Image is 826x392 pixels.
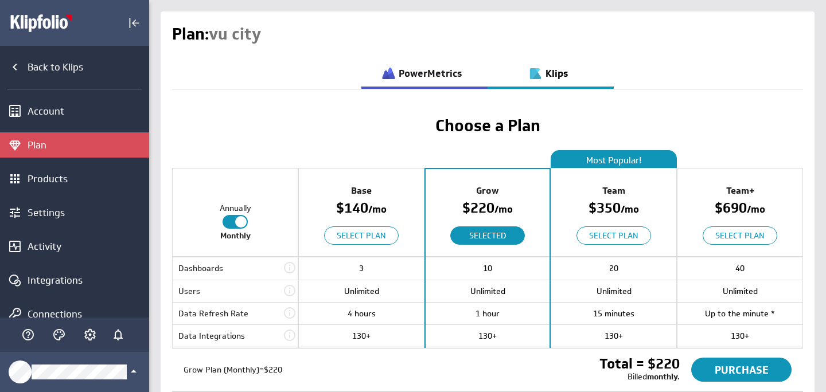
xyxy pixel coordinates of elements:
[747,203,765,215] span: / mo
[178,286,200,296] span: Users
[597,286,632,296] span: Unlimited
[726,185,754,197] span: Team+
[546,69,568,79] h3: Klips
[178,263,223,273] span: Dashboards
[220,204,251,212] span: Annually
[28,173,146,185] div: Products
[647,371,680,382] strong: monthly.
[344,199,368,217] span: 140
[597,199,621,217] span: 350
[28,274,146,287] div: Integrations
[705,308,775,319] span: Up to the minute *
[576,226,652,245] button: Select Plan
[220,232,251,240] span: Monthly
[80,325,100,344] div: Account and settings
[609,263,618,273] span: 20
[462,199,470,217] span: $
[351,185,372,197] span: Base
[173,325,283,347] td: Data Integrations
[28,105,146,117] div: Account
[10,14,90,32] img: Klipfolio account logo
[209,23,261,45] span: vu city
[108,325,128,344] div: Notifications
[528,66,543,81] img: klips.svg
[381,66,396,81] img: power-metrics.svg
[470,286,505,296] span: Unlimited
[28,308,146,320] div: Connections
[49,325,69,344] div: Themes
[494,203,513,215] span: / mo
[359,263,364,273] span: 3
[361,57,488,87] a: PowerMetrics
[124,13,144,33] div: Collapse
[399,69,462,79] h3: PowerMetrics
[476,308,500,319] span: 1 hour
[28,206,146,219] div: Settings
[178,308,248,319] span: Data Refresh Rate
[173,347,283,370] td: Data Modelling + Join
[18,325,38,344] div: Help
[324,226,399,245] button: Select Plan
[605,331,623,341] span: 130+
[731,331,749,341] span: 130+
[28,139,146,151] div: Plan
[735,263,745,273] span: 40
[52,328,66,342] svg: Themes
[599,357,680,371] span: Total = $220
[173,280,283,302] td: Users
[703,226,778,245] button: Select Plan
[450,226,525,245] button: Selected
[593,308,634,319] span: 15 minutes
[368,203,387,215] span: / mo
[589,199,597,217] span: $
[178,331,245,341] span: Data Integrations
[173,302,283,324] td: Data Refresh Rate
[551,150,677,168] div: Most Popular!
[691,358,792,382] button: Purchase
[344,286,379,296] span: Unlimited
[476,185,499,197] span: Grow
[488,57,614,87] a: Klips
[621,203,639,215] span: / mo
[602,185,625,197] span: Team
[336,199,344,217] span: $
[723,199,747,217] span: 690
[83,328,97,342] svg: Account and settings
[172,23,261,46] h1: Plan:
[352,331,371,341] span: 130+
[184,366,282,374] span: Grow Plan (Monthly) = $220
[173,257,283,280] td: Dashboards
[470,199,494,217] span: 220
[28,61,146,73] div: Back to Klips
[611,371,680,383] div: Billed
[483,263,492,273] span: 10
[28,240,146,253] div: Activity
[184,118,792,134] h1: Choose a Plan
[478,331,497,341] span: 130+
[715,199,723,217] span: $
[348,308,376,319] span: 4 hours
[723,286,758,296] span: Unlimited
